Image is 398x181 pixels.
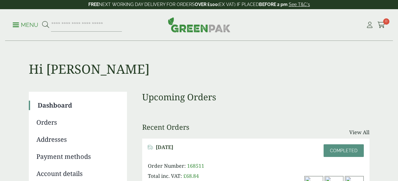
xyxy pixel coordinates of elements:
[377,22,385,28] i: Cart
[29,41,370,77] h1: Hi [PERSON_NAME]
[195,2,218,7] strong: OVER £100
[366,22,374,28] i: My Account
[13,21,38,29] p: Menu
[187,162,204,169] span: 168511
[156,144,173,150] span: [DATE]
[183,172,186,179] span: £
[383,18,389,25] span: 0
[259,2,287,7] strong: BEFORE 2 pm
[183,172,199,179] bdi: 68.84
[88,2,99,7] strong: FREE
[38,101,118,110] a: Dashboard
[289,2,310,7] a: See T&C's
[349,128,370,136] a: View All
[36,135,118,144] a: Addresses
[377,20,385,30] a: 0
[168,17,231,32] img: GreenPak Supplies
[36,169,118,178] a: Account details
[142,92,370,103] h3: Upcoming Orders
[142,123,189,131] h3: Recent Orders
[148,162,186,169] span: Order Number:
[13,21,38,28] a: Menu
[36,152,118,161] a: Payment methods
[36,118,118,127] a: Orders
[148,172,182,179] span: Total inc. VAT:
[330,148,357,153] span: Completed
